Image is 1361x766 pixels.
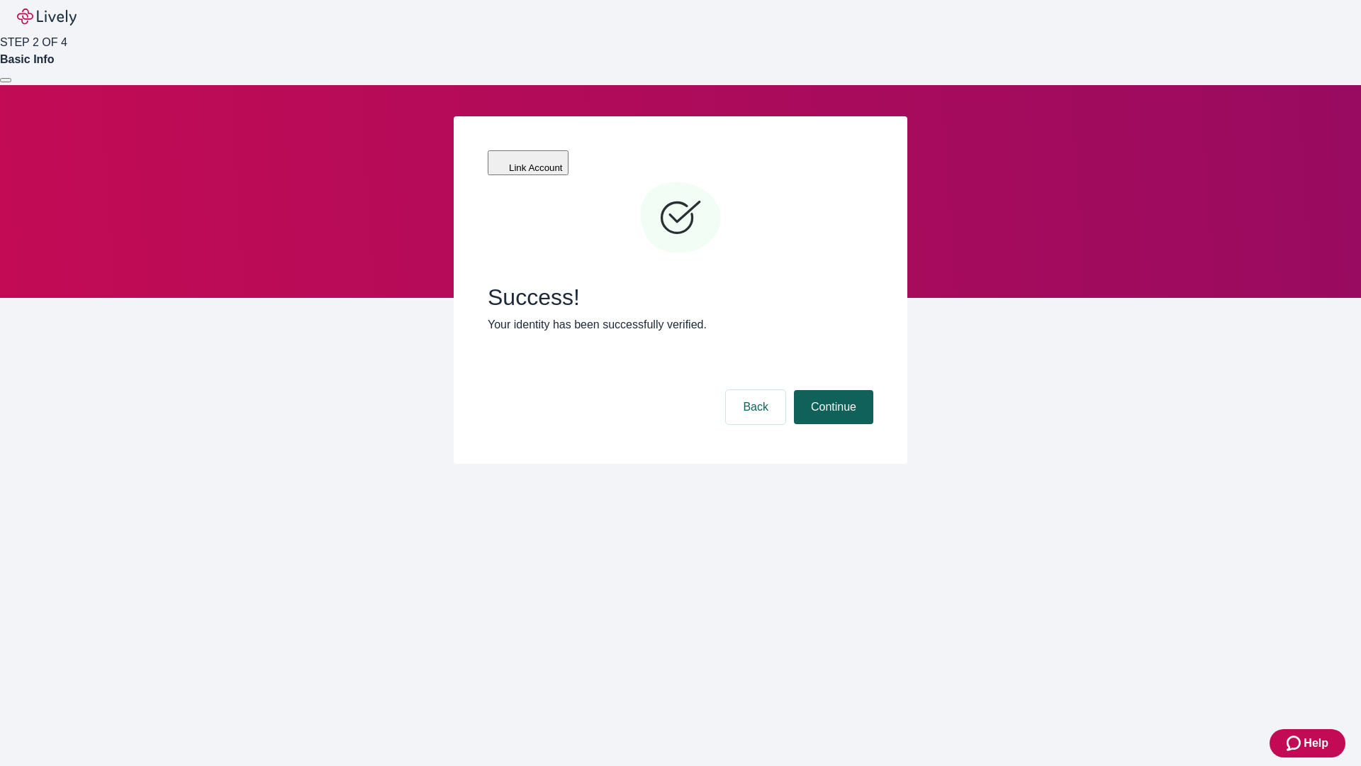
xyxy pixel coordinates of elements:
svg: Checkmark icon [638,176,723,261]
button: Back [726,390,785,424]
svg: Zendesk support icon [1287,735,1304,752]
img: Lively [17,9,77,26]
span: Help [1304,735,1328,752]
p: Your identity has been successfully verified. [488,316,873,333]
button: Link Account [488,150,569,175]
button: Zendesk support iconHelp [1270,729,1345,757]
span: Success! [488,284,873,311]
button: Continue [794,390,873,424]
